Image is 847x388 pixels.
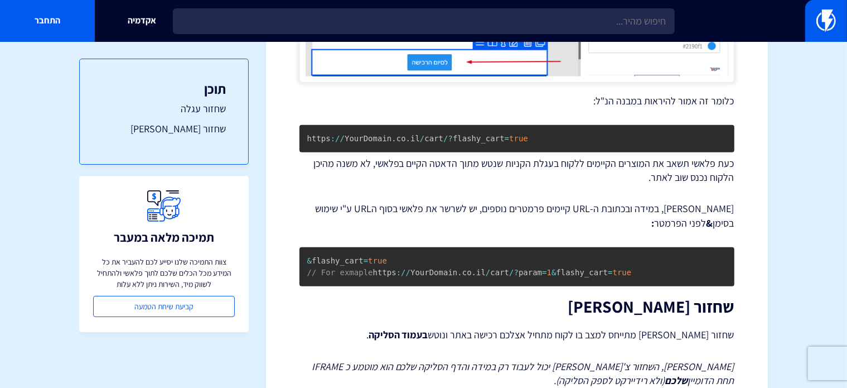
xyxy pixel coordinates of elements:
[652,217,655,229] strong: :
[542,268,546,277] span: =
[102,122,226,136] a: שחזור [PERSON_NAME]
[551,268,556,277] span: &
[340,134,345,143] span: /
[448,134,453,143] span: ?
[509,134,528,143] span: true
[369,328,428,341] strong: בעמוד הסליקה
[299,298,734,316] h2: שחזור [PERSON_NAME]
[93,296,235,317] a: קביעת שיחת הטמעה
[299,202,734,230] p: [PERSON_NAME], במידה ובכתובת ה-URL קיימים פרמטרים נוספים, יש לשרשר את פלאשי בסוף הURL ע"י שימוש ב...
[331,134,335,143] span: :
[391,134,396,143] span: .
[613,268,632,277] span: true
[509,268,514,277] span: /
[443,134,448,143] span: /
[420,134,424,143] span: /
[307,134,528,143] code: https YourDomain co il cart flashy_cart
[401,268,405,277] span: /
[514,268,519,277] span: ?
[93,256,235,290] p: צוות התמיכה שלנו יסייע לכם להעביר את כל המידע מכל הכלים שלכם לתוך פלאשי ולהתחיל לשווק מיד, השירות...
[547,268,551,277] span: 1
[406,268,410,277] span: /
[102,82,226,96] h3: תוכן
[173,8,675,34] input: חיפוש מהיר...
[364,256,368,265] span: =
[312,360,734,387] em: [PERSON_NAME], השחזור צ'[PERSON_NAME] יכול לעבוד רק במידה והדף הסליקה שלכם הוא מוטמע כ IFRAME תחת...
[335,134,340,143] span: /
[665,374,688,387] strong: שלכם
[396,268,401,277] span: :
[299,94,734,108] p: כלומר זה אמור להיראות במבנה הנ"ל:
[368,256,387,265] span: true
[307,268,373,277] span: // For exmaple
[307,256,632,277] code: flashy_cart https YourDomain co il cart param flashy_cart
[307,256,312,265] span: &
[102,102,226,116] a: שחזור עגלה
[299,327,734,343] p: שחזור [PERSON_NAME] מתייחס למצב בו לקוח מתחיל אצלכם רכישה באתר ונוטש .
[299,156,734,185] p: כעת פלאשי תשאב את המוצרים הקיימים ללקוח בעגלת הקניות שנטש מתוך הדאטה הקיים בפלאשי, לא משנה מהיכן ...
[406,134,410,143] span: .
[608,268,612,277] span: =
[114,231,214,244] h3: תמיכה מלאה במעבר
[457,268,462,277] span: .
[706,217,713,229] strong: &
[505,134,509,143] span: =
[472,268,476,277] span: .
[486,268,490,277] span: /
